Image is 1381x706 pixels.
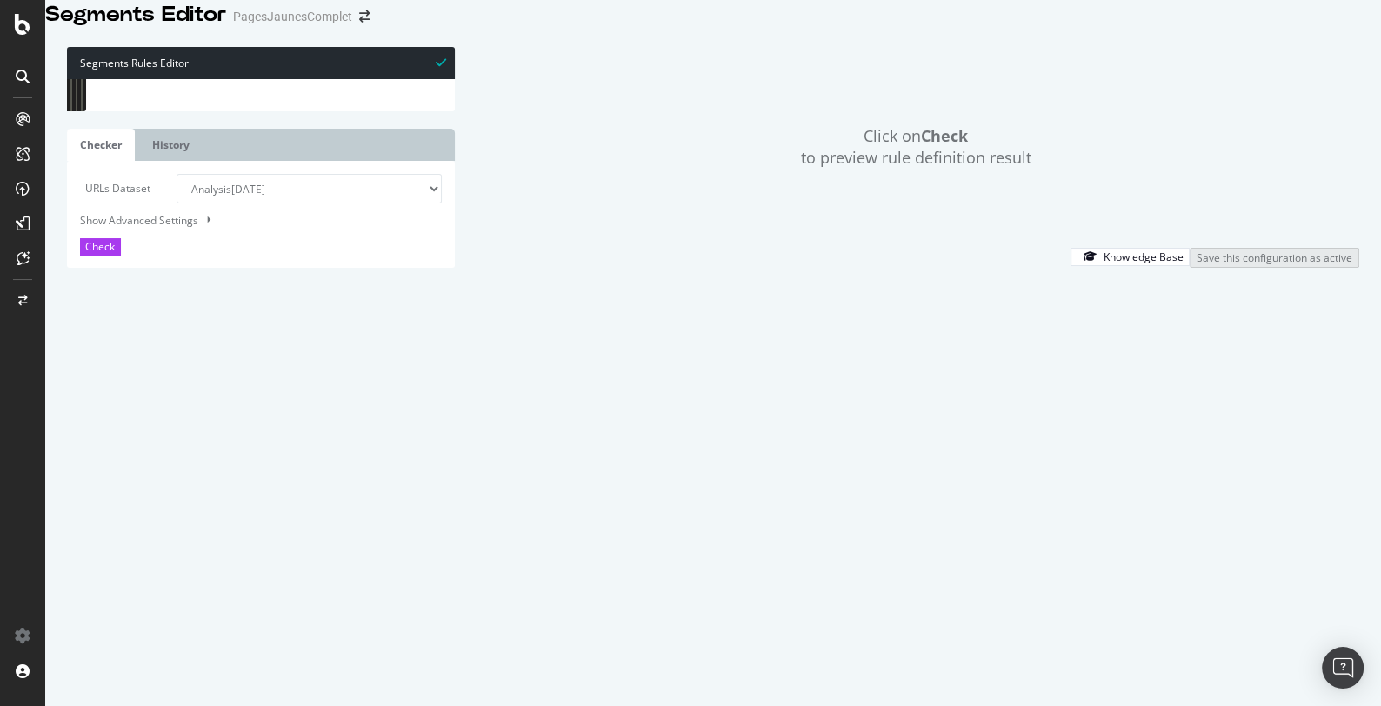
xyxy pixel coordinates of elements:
[800,125,1031,170] span: Click on to preview rule definition result
[921,125,968,146] strong: Check
[67,47,455,79] div: Segments Rules Editor
[1190,248,1359,268] button: Save this configuration as active
[1071,248,1190,266] button: Knowledge Base
[1071,249,1190,263] a: Knowledge Base
[67,129,135,161] a: Checker
[1322,647,1364,689] div: Open Intercom Messenger
[359,10,370,23] div: arrow-right-arrow-left
[1197,250,1352,265] div: Save this configuration as active
[139,129,203,161] a: History
[67,174,163,203] label: URLs Dataset
[67,212,429,229] div: Show Advanced Settings
[1104,250,1184,264] div: Knowledge Base
[233,8,352,25] div: PagesJaunesComplet
[80,238,120,255] button: Check
[436,54,446,70] span: Syntax is valid
[85,239,115,254] span: Check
